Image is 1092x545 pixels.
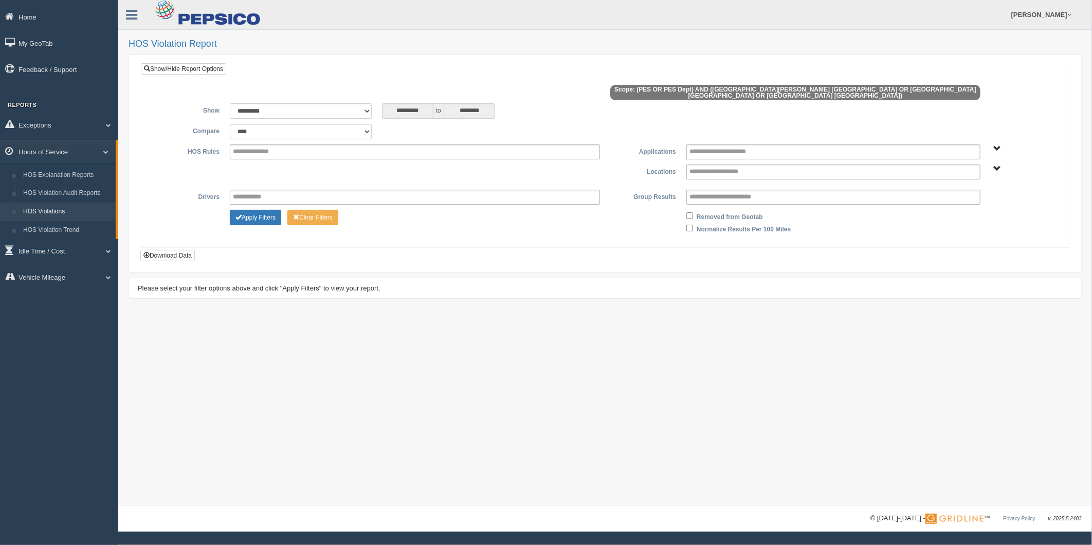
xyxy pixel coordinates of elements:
[605,190,681,202] label: Group Results
[19,203,116,221] a: HOS Violations
[141,63,226,75] a: Show/Hide Report Options
[287,210,338,225] button: Change Filter Options
[140,250,195,261] button: Download Data
[129,39,1082,49] h2: HOS Violation Report
[610,85,980,100] span: Scope: (PES OR PES Dept) AND ([GEOGRAPHIC_DATA][PERSON_NAME] [GEOGRAPHIC_DATA] OR [GEOGRAPHIC_DAT...
[149,144,225,157] label: HOS Rules
[925,514,984,524] img: Gridline
[149,190,225,202] label: Drivers
[149,103,225,116] label: Show
[19,221,116,240] a: HOS Violation Trend
[1048,516,1082,521] span: v. 2025.5.2403
[230,210,281,225] button: Change Filter Options
[605,144,681,157] label: Applications
[605,165,681,177] label: Locations
[697,210,763,222] label: Removed from Geotab
[697,222,791,234] label: Normalize Results Per 100 Miles
[870,513,1082,524] div: © [DATE]-[DATE] - ™
[19,166,116,185] a: HOS Explanation Reports
[149,124,225,136] label: Compare
[138,284,380,292] span: Please select your filter options above and click "Apply Filters" to view your report.
[433,103,444,119] span: to
[1003,516,1035,521] a: Privacy Policy
[19,184,116,203] a: HOS Violation Audit Reports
